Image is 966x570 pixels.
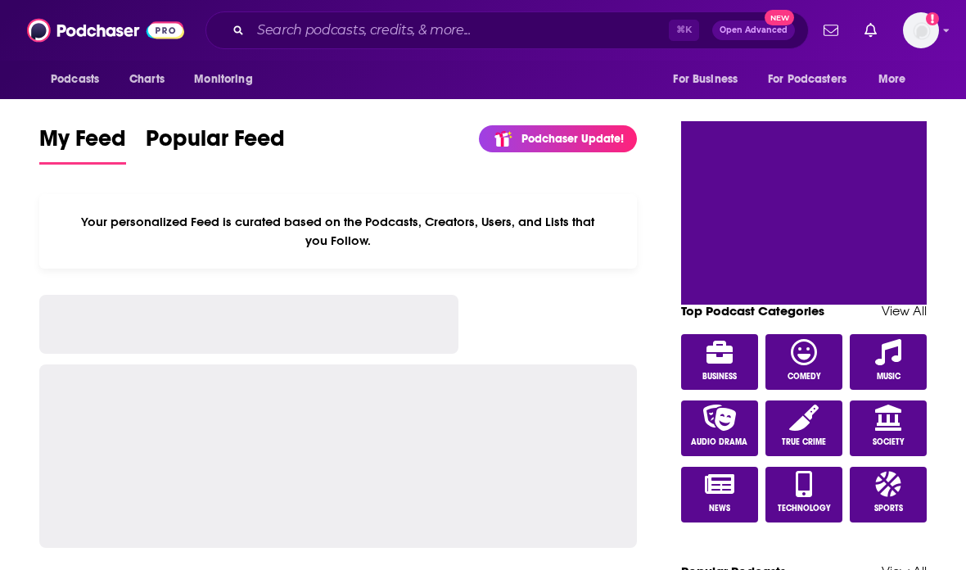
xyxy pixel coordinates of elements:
button: open menu [183,64,273,95]
a: Business [681,334,758,390]
span: Popular Feed [146,124,285,162]
span: My Feed [39,124,126,162]
button: open menu [661,64,758,95]
a: True Crime [765,400,842,456]
a: Show notifications dropdown [858,16,883,44]
a: Top Podcast Categories [681,303,824,319]
a: Comedy [765,334,842,390]
span: Sports [874,504,903,513]
span: Comedy [788,372,821,382]
a: Popular Feed [146,124,285,165]
a: Sports [850,467,927,522]
svg: Add a profile image [926,12,939,25]
span: Monitoring [194,68,252,91]
span: Open Advanced [720,26,788,34]
span: Podcasts [51,68,99,91]
a: Charts [119,64,174,95]
div: Search podcasts, credits, & more... [205,11,809,49]
a: Technology [765,467,842,522]
button: Open AdvancedNew [712,20,795,40]
span: Music [877,372,901,382]
span: For Business [673,68,738,91]
a: Society [850,400,927,456]
span: Business [702,372,737,382]
input: Search podcasts, credits, & more... [251,17,669,43]
button: open menu [39,64,120,95]
a: View All [882,303,927,319]
div: Your personalized Feed is curated based on the Podcasts, Creators, Users, and Lists that you Follow. [39,194,637,269]
span: New [765,10,794,25]
span: More [878,68,906,91]
button: open menu [757,64,870,95]
span: Logged in as cduhigg [903,12,939,48]
span: Charts [129,68,165,91]
img: Podchaser - Follow, Share and Rate Podcasts [27,15,184,46]
span: News [709,504,730,513]
img: User Profile [903,12,939,48]
span: For Podcasters [768,68,846,91]
a: Audio Drama [681,400,758,456]
p: Podchaser Update! [521,132,624,146]
button: open menu [867,64,927,95]
span: Technology [778,504,831,513]
span: True Crime [782,437,826,447]
a: Music [850,334,927,390]
span: Audio Drama [691,437,747,447]
button: Show profile menu [903,12,939,48]
span: Society [873,437,905,447]
a: Show notifications dropdown [817,16,845,44]
span: ⌘ K [669,20,699,41]
a: News [681,467,758,522]
a: My Feed [39,124,126,165]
